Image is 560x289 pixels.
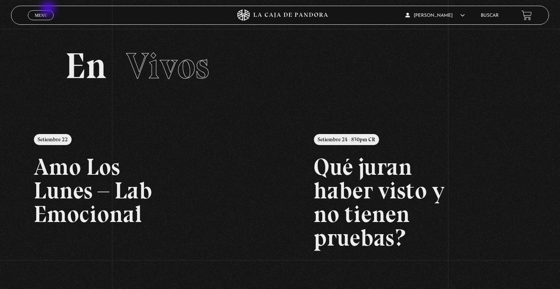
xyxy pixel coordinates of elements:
[405,13,465,18] span: [PERSON_NAME]
[32,19,50,25] span: Cerrar
[65,48,495,84] h2: En
[522,10,532,21] a: View your shopping cart
[126,44,209,88] span: Vivos
[481,13,499,18] a: Buscar
[35,13,47,18] span: Menu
